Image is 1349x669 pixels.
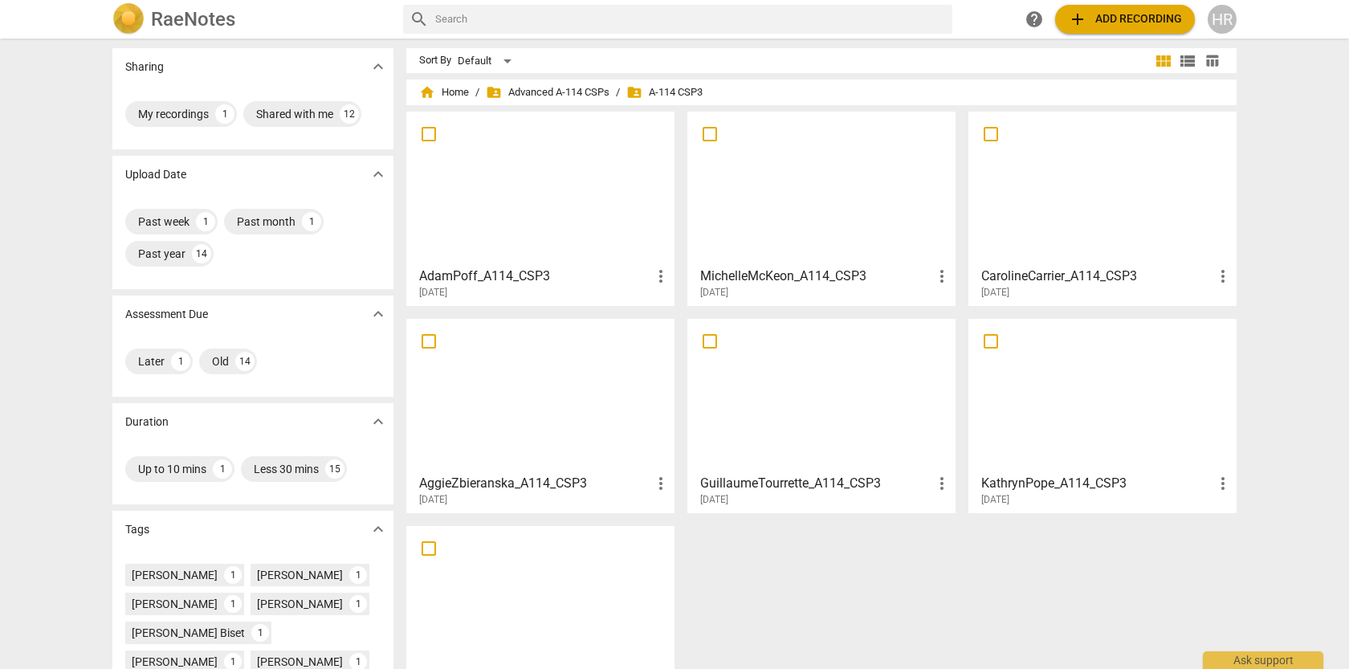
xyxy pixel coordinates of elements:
span: expand_more [369,520,388,539]
div: 1 [251,624,269,642]
a: KathrynPope_A114_CSP3[DATE] [974,324,1231,506]
button: HR [1208,5,1237,34]
span: Advanced A-114 CSPs [486,84,609,100]
p: Assessment Due [125,306,208,323]
button: Upload [1055,5,1195,34]
span: view_module [1154,51,1173,71]
span: add [1068,10,1087,29]
span: [DATE] [700,493,728,507]
button: Show more [366,410,390,434]
div: 1 [171,352,190,371]
span: more_vert [651,474,670,493]
a: LogoRaeNotes [112,3,390,35]
button: Table view [1200,49,1224,73]
a: AdamPoff_A114_CSP3[DATE] [412,117,669,299]
span: more_vert [932,267,952,286]
span: more_vert [1213,267,1233,286]
button: Tile view [1151,49,1176,73]
span: [DATE] [700,286,728,300]
span: more_vert [932,474,952,493]
a: MichelleMcKeon_A114_CSP3[DATE] [693,117,950,299]
p: Tags [125,521,149,538]
button: Show more [366,302,390,326]
span: [DATE] [419,286,447,300]
img: Logo [112,3,145,35]
button: Show more [366,517,390,541]
p: Upload Date [125,166,186,183]
div: 1 [213,459,232,479]
span: [DATE] [419,493,447,507]
div: Up to 10 mins [138,461,206,477]
h2: RaeNotes [151,8,235,31]
div: 15 [325,459,344,479]
h3: KathrynPope_A114_CSP3 [981,474,1213,493]
span: table_chart [1204,53,1220,68]
p: Duration [125,414,169,430]
span: more_vert [651,267,670,286]
p: Sharing [125,59,164,75]
span: help [1025,10,1044,29]
span: search [410,10,429,29]
button: Show more [366,55,390,79]
span: expand_more [369,57,388,76]
button: List view [1176,49,1200,73]
span: [DATE] [981,286,1009,300]
div: 1 [224,595,242,613]
div: Sort By [419,55,451,67]
div: Old [212,353,229,369]
div: 1 [349,566,367,584]
div: [PERSON_NAME] Biset [132,625,245,641]
div: [PERSON_NAME] [132,596,218,612]
a: Help [1020,5,1049,34]
span: [DATE] [981,493,1009,507]
span: more_vert [1213,474,1233,493]
div: Ask support [1203,651,1323,669]
h3: GuillaumeTourrette_A114_CSP3 [700,474,932,493]
div: 1 [302,212,321,231]
span: folder_shared [626,84,642,100]
div: Later [138,353,165,369]
div: Past week [138,214,190,230]
a: AggieZbieranska_A114_CSP3[DATE] [412,324,669,506]
div: 14 [192,244,211,263]
span: / [616,87,620,99]
span: folder_shared [486,84,502,100]
div: Shared with me [256,106,333,122]
h3: AdamPoff_A114_CSP3 [419,267,651,286]
div: Past month [237,214,295,230]
span: view_list [1178,51,1197,71]
div: Past year [138,246,185,262]
h3: MichelleMcKeon_A114_CSP3 [700,267,932,286]
span: / [475,87,479,99]
div: 1 [215,104,234,124]
div: 12 [340,104,359,124]
div: [PERSON_NAME] [132,567,218,583]
button: Show more [366,162,390,186]
div: Less 30 mins [254,461,319,477]
div: [PERSON_NAME] [257,567,343,583]
span: Add recording [1068,10,1182,29]
div: 1 [224,566,242,584]
a: CarolineCarrier_A114_CSP3[DATE] [974,117,1231,299]
span: A-114 CSP3 [626,84,703,100]
span: expand_more [369,304,388,324]
a: GuillaumeTourrette_A114_CSP3[DATE] [693,324,950,506]
h3: CarolineCarrier_A114_CSP3 [981,267,1213,286]
div: Default [458,48,517,74]
span: expand_more [369,165,388,184]
div: 1 [349,595,367,613]
div: [PERSON_NAME] [257,596,343,612]
span: expand_more [369,412,388,431]
input: Search [435,6,946,32]
span: Home [419,84,469,100]
div: 1 [196,212,215,231]
div: 14 [235,352,255,371]
div: My recordings [138,106,209,122]
span: home [419,84,435,100]
h3: AggieZbieranska_A114_CSP3 [419,474,651,493]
